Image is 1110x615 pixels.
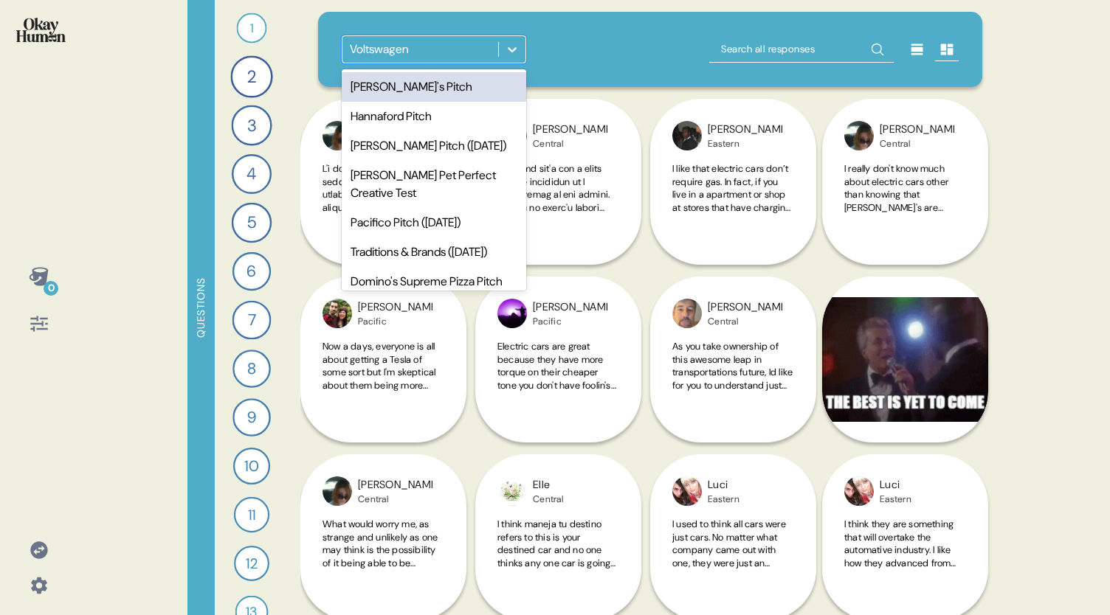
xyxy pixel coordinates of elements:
div: [PERSON_NAME] Pet Perfect Creative Test [342,161,526,208]
div: 5 [232,203,272,243]
div: 0 [44,281,58,296]
img: profilepic_3337408792991098.jpg [323,476,352,506]
div: Traditions & Brands ([DATE]) [342,237,526,267]
div: Luci [880,477,911,493]
div: Central [533,138,607,150]
div: Pacific [358,316,432,327]
div: [PERSON_NAME] [533,299,607,316]
div: 9 [232,398,271,437]
div: Voltswagen [350,41,409,58]
div: Central [708,316,782,327]
div: [PERSON_NAME] Pitch ([DATE]) [342,131,526,161]
img: profilepic_3089692241140989.jpg [323,299,352,328]
div: [PERSON_NAME] [708,122,782,138]
img: profilepic_3370617083018509.jpg [672,299,702,328]
div: Hannaford Pitch [342,102,526,131]
img: profilepic_3212958722092000.jpg [844,476,874,506]
div: Central [533,493,563,505]
div: [PERSON_NAME] [358,299,432,316]
div: [PERSON_NAME] [533,122,607,138]
div: [PERSON_NAME] [880,122,954,138]
img: profilepic_3337408792991098.jpg [844,121,874,150]
div: Luci [708,477,740,493]
div: 12 [234,546,269,581]
img: profilepic_3212958722092000.jpg [672,476,702,506]
div: Eastern [708,138,782,150]
div: Eastern [880,493,911,505]
div: 4 [232,154,272,194]
div: Pacific [533,316,607,327]
img: profilepic_3337408792991098.jpg [323,121,352,150]
div: Central [880,138,954,150]
div: 11 [234,497,269,532]
div: 1 [237,13,267,44]
img: profilepic_3097883997000296.jpg [497,476,527,506]
div: 3 [231,105,272,145]
img: profilepic_3897993240216201.jpg [497,299,527,328]
div: Eastern [708,493,740,505]
div: Central [358,493,432,505]
input: Search all responses [709,36,894,63]
div: 2 [230,55,272,97]
div: 7 [232,301,272,340]
div: [PERSON_NAME]'s Pitch [342,72,526,102]
img: profilepic_2896428847127629.jpg [672,121,702,150]
div: 6 [232,252,271,291]
div: 10 [233,448,270,484]
div: Domino's Supreme Pizza Pitch ([DATE]) [342,267,526,314]
div: [PERSON_NAME] [708,299,782,316]
div: [PERSON_NAME] [358,477,432,493]
span: I really don't know much about electric cars other than knowing that [PERSON_NAME]'s are electric... [844,162,966,498]
div: Pacifico Pitch ([DATE]) [342,208,526,237]
img: okayhuman.3b1b6348.png [16,18,66,42]
div: Elle [533,477,563,493]
span: I like that electric cars don’t require gas. In fact, if you live in a apartment or shop at store... [672,162,794,524]
div: 8 [232,350,271,388]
